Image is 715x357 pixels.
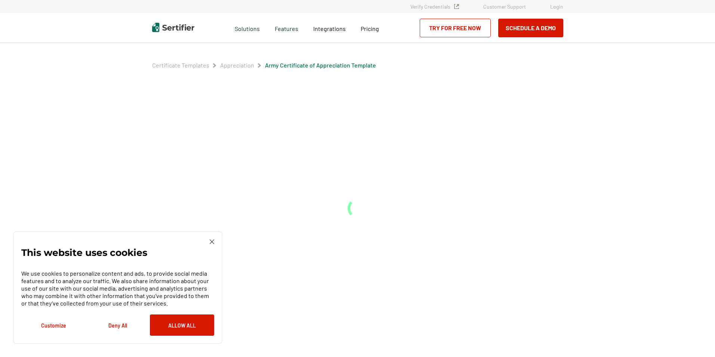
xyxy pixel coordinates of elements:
button: Customize [21,314,86,336]
a: Certificate Templates [152,62,209,69]
a: Pricing [361,23,379,32]
img: Verified [454,4,459,9]
a: Integrations [313,23,346,32]
a: Login [550,3,563,10]
a: Try for Free Now [420,19,491,37]
a: Verify Credentials [410,3,459,10]
button: Schedule a Demo [498,19,563,37]
span: Integrations [313,25,346,32]
span: Solutions [235,23,260,32]
p: We use cookies to personalize content and ads, to provide social media features and to analyze ou... [21,270,214,307]
a: Customer Support [483,3,526,10]
a: Army Certificate of Appreciation​ Template [265,62,376,69]
button: Allow All [150,314,214,336]
span: Pricing [361,25,379,32]
iframe: Chat Widget [678,321,715,357]
div: Breadcrumb [152,62,376,69]
p: This website uses cookies [21,249,147,256]
img: Sertifier | Digital Credentialing Platform [152,23,194,32]
a: Appreciation [220,62,254,69]
span: Features [275,23,298,32]
button: Deny All [86,314,150,336]
img: Cookie Popup Close [210,239,214,244]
